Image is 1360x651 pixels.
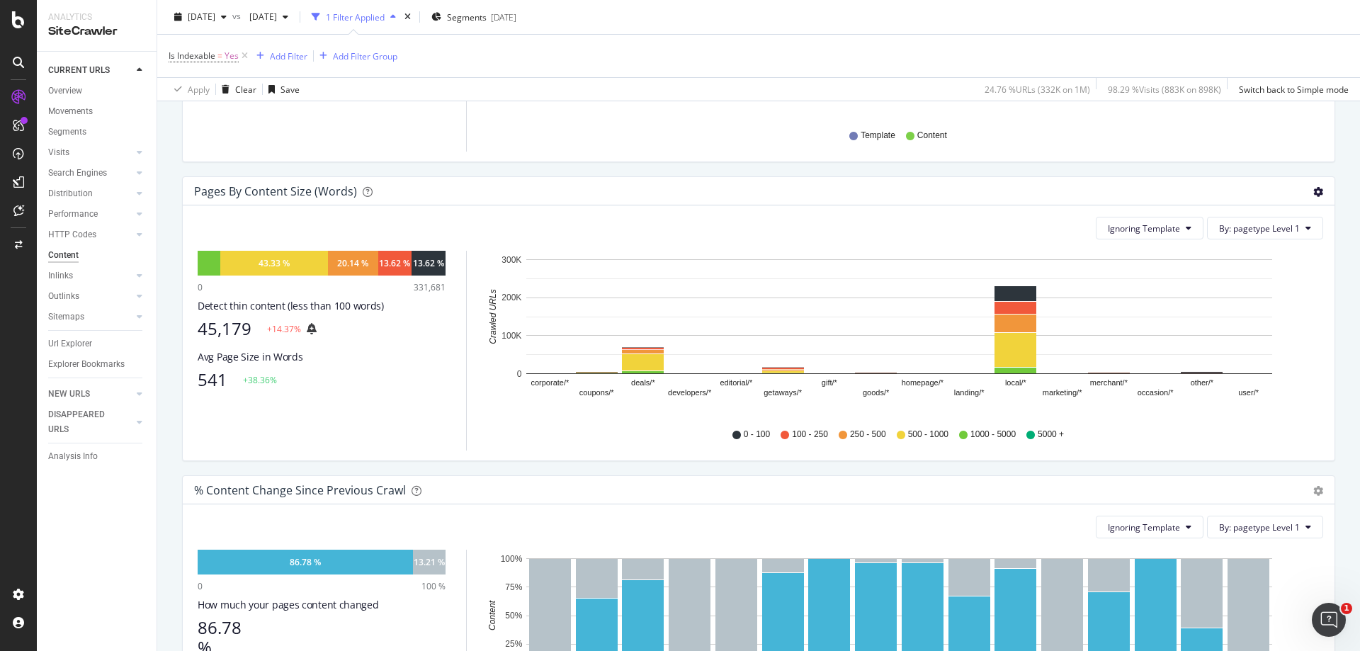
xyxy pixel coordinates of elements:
[501,554,523,564] text: 100%
[48,145,69,160] div: Visits
[985,83,1090,95] div: 24.76 % URLs ( 332K on 1M )
[379,257,410,269] div: 13.62 %
[501,255,521,265] text: 300K
[1238,389,1259,397] text: user/*
[414,556,445,568] div: 13.21 %
[488,290,498,344] text: Crawled URLs
[48,84,147,98] a: Overview
[169,78,210,101] button: Apply
[48,310,84,324] div: Sitemaps
[48,104,93,119] div: Movements
[501,331,521,341] text: 100K
[326,11,385,23] div: 1 Filter Applied
[744,429,770,441] span: 0 - 100
[337,257,368,269] div: 20.14 %
[48,336,92,351] div: Url Explorer
[48,449,98,464] div: Analysis Info
[1108,83,1221,95] div: 98.29 % Visits ( 883K on 898K )
[48,207,132,222] a: Performance
[48,357,147,372] a: Explorer Bookmarks
[792,429,828,441] span: 100 - 250
[413,257,444,269] div: 13.62 %
[48,125,86,140] div: Segments
[48,166,107,181] div: Search Engines
[531,379,569,387] text: corporate/*
[1219,222,1300,234] span: By: pagetype Level 1
[421,580,446,592] div: 100 %
[244,6,294,28] button: [DATE]
[48,125,147,140] a: Segments
[48,248,147,263] a: Content
[1005,379,1027,387] text: local/*
[48,207,98,222] div: Performance
[863,389,890,397] text: goods/*
[48,387,132,402] a: NEW URLS
[251,47,307,64] button: Add Filter
[48,268,73,283] div: Inlinks
[668,389,712,397] text: developers/*
[1038,429,1064,441] span: 5000 +
[491,11,516,23] div: [DATE]
[48,357,125,372] div: Explorer Bookmarks
[850,429,886,441] span: 250 - 500
[48,104,147,119] a: Movements
[505,582,522,592] text: 75%
[1207,516,1323,538] button: By: pagetype Level 1
[505,640,522,650] text: 25%
[1096,217,1203,239] button: Ignoring Template
[198,350,446,364] div: Avg Page Size in Words
[48,336,147,351] a: Url Explorer
[414,281,446,293] div: 331,681
[48,227,96,242] div: HTTP Codes
[48,186,132,201] a: Distribution
[1341,603,1352,614] span: 1
[764,389,803,397] text: getaways/*
[48,449,147,464] a: Analysis Info
[48,166,132,181] a: Search Engines
[517,369,522,379] text: 0
[908,429,948,441] span: 500 - 1000
[198,598,446,612] div: How much your pages content changed
[244,11,277,23] span: 2024 Feb. 4th
[194,184,357,198] div: Pages by Content Size (Words)
[1096,516,1203,538] button: Ignoring Template
[48,310,132,324] a: Sitemaps
[259,257,290,269] div: 43.33 %
[217,50,222,62] span: =
[314,47,397,64] button: Add Filter Group
[484,251,1313,415] svg: A chart.
[426,6,522,28] button: Segments[DATE]
[307,323,317,334] div: bell-plus
[1108,222,1180,234] span: Ignoring Template
[188,11,215,23] span: 2025 Sep. 21st
[290,556,321,568] div: 86.78 %
[48,289,132,304] a: Outlinks
[970,429,1016,441] span: 1000 - 5000
[1312,603,1346,637] iframe: Intercom live chat
[216,78,256,101] button: Clear
[48,248,79,263] div: Content
[1108,521,1180,533] span: Ignoring Template
[487,601,497,631] text: Content
[232,9,244,21] span: vs
[243,374,277,386] div: +38.36%
[267,323,301,335] div: +14.37%
[333,50,397,62] div: Add Filter Group
[48,289,79,304] div: Outlinks
[306,6,402,28] button: 1 Filter Applied
[447,11,487,23] span: Segments
[48,84,82,98] div: Overview
[198,580,203,592] div: 0
[1219,521,1300,533] span: By: pagetype Level 1
[505,611,522,621] text: 50%
[194,483,406,497] div: % Content Change since Previous Crawl
[48,63,132,78] a: CURRENT URLS
[169,50,215,62] span: Is Indexable
[198,299,446,313] div: Detect thin content (less than 100 words)
[917,130,947,142] span: Content
[48,63,110,78] div: CURRENT URLS
[579,389,615,397] text: coupons/*
[263,78,300,101] button: Save
[902,379,944,387] text: homepage/*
